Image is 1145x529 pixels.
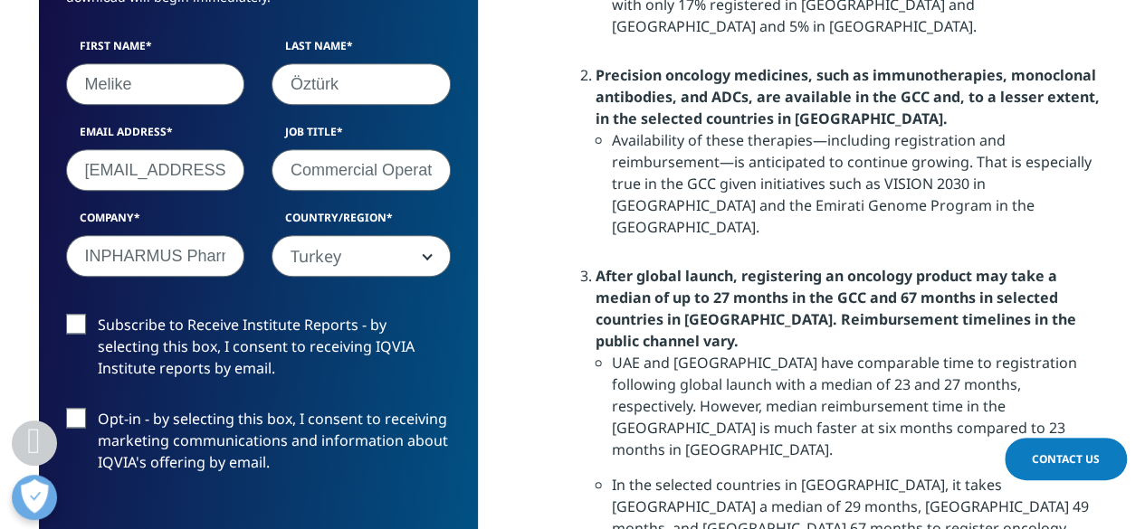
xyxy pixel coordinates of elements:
label: Job Title [272,125,451,150]
label: Company [66,211,245,236]
label: Country/Region [272,211,451,236]
li: Availability of these therapies—including registration and reimbursement—is anticipated to contin... [612,129,1107,251]
label: Opt-in - by selecting this box, I consent to receiving marketing communications and information a... [66,409,451,484]
span: Turkey [272,237,450,279]
li: UAE and [GEOGRAPHIC_DATA] have comparable time to registration following global launch with a med... [612,352,1107,474]
button: Açık Tercihler [12,475,57,520]
label: Subscribe to Receive Institute Reports - by selecting this box, I consent to receiving IQVIA Inst... [66,315,451,390]
strong: After global launch, registering an oncology product may take a median of up to 27 months in the ... [596,266,1076,351]
label: First Name [66,39,245,64]
a: Contact Us [1005,438,1127,480]
label: Last Name [272,39,451,64]
span: Turkey [272,236,451,278]
label: Email Address [66,125,245,150]
strong: Precision oncology medicines, such as immunotherapies, monoclonal antibodies, and ADCs, are avail... [596,65,1100,128]
span: Contact Us [1032,451,1100,467]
